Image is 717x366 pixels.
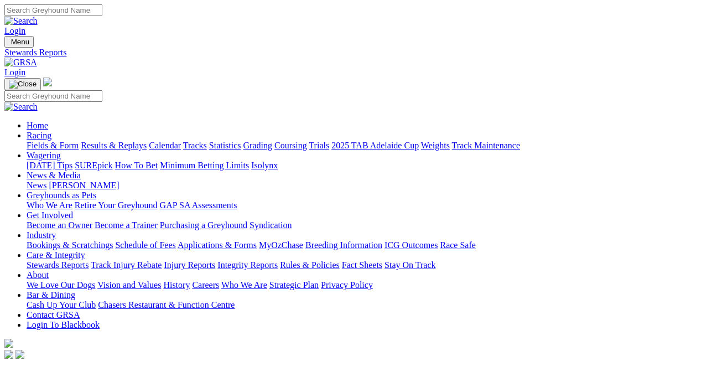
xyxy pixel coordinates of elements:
[4,350,13,359] img: facebook.svg
[421,141,450,150] a: Weights
[27,280,713,290] div: About
[27,320,100,329] a: Login To Blackbook
[49,181,119,190] a: [PERSON_NAME]
[452,141,520,150] a: Track Maintenance
[309,141,329,150] a: Trials
[4,26,25,35] a: Login
[27,220,92,230] a: Become an Owner
[160,161,249,170] a: Minimum Betting Limits
[27,260,89,270] a: Stewards Reports
[250,220,292,230] a: Syndication
[43,78,52,86] img: logo-grsa-white.png
[27,121,48,130] a: Home
[331,141,419,150] a: 2025 TAB Adelaide Cup
[27,270,49,280] a: About
[4,339,13,348] img: logo-grsa-white.png
[27,181,713,190] div: News & Media
[4,58,37,68] img: GRSA
[11,38,29,46] span: Menu
[75,161,112,170] a: SUREpick
[91,260,162,270] a: Track Injury Rebate
[163,280,190,290] a: History
[160,200,237,210] a: GAP SA Assessments
[274,141,307,150] a: Coursing
[149,141,181,150] a: Calendar
[4,4,102,16] input: Search
[27,181,46,190] a: News
[280,260,340,270] a: Rules & Policies
[305,240,382,250] a: Breeding Information
[385,260,435,270] a: Stay On Track
[4,102,38,112] img: Search
[27,250,85,260] a: Care & Integrity
[342,260,382,270] a: Fact Sheets
[251,161,278,170] a: Isolynx
[27,280,95,290] a: We Love Our Dogs
[4,68,25,77] a: Login
[27,141,79,150] a: Fields & Form
[27,200,72,210] a: Who We Are
[27,230,56,240] a: Industry
[27,200,713,210] div: Greyhounds as Pets
[385,240,438,250] a: ICG Outcomes
[164,260,215,270] a: Injury Reports
[269,280,319,290] a: Strategic Plan
[178,240,257,250] a: Applications & Forms
[27,300,713,310] div: Bar & Dining
[217,260,278,270] a: Integrity Reports
[4,48,713,58] a: Stewards Reports
[27,240,713,250] div: Industry
[27,260,713,270] div: Care & Integrity
[95,220,158,230] a: Become a Trainer
[75,200,158,210] a: Retire Your Greyhound
[183,141,207,150] a: Tracks
[209,141,241,150] a: Statistics
[259,240,303,250] a: MyOzChase
[27,290,75,300] a: Bar & Dining
[321,280,373,290] a: Privacy Policy
[27,190,96,200] a: Greyhounds as Pets
[98,300,235,310] a: Chasers Restaurant & Function Centre
[192,280,219,290] a: Careers
[27,151,61,160] a: Wagering
[27,161,72,170] a: [DATE] Tips
[27,171,81,180] a: News & Media
[221,280,267,290] a: Who We Are
[27,141,713,151] div: Racing
[27,310,80,319] a: Contact GRSA
[4,78,41,90] button: Toggle navigation
[4,90,102,102] input: Search
[15,350,24,359] img: twitter.svg
[81,141,147,150] a: Results & Replays
[27,300,96,310] a: Cash Up Your Club
[115,161,158,170] a: How To Bet
[97,280,161,290] a: Vision and Values
[27,210,73,220] a: Get Involved
[27,220,713,230] div: Get Involved
[4,16,38,26] img: Search
[9,80,37,89] img: Close
[115,240,175,250] a: Schedule of Fees
[27,161,713,171] div: Wagering
[4,36,34,48] button: Toggle navigation
[243,141,272,150] a: Grading
[160,220,247,230] a: Purchasing a Greyhound
[440,240,475,250] a: Race Safe
[27,240,113,250] a: Bookings & Scratchings
[27,131,51,140] a: Racing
